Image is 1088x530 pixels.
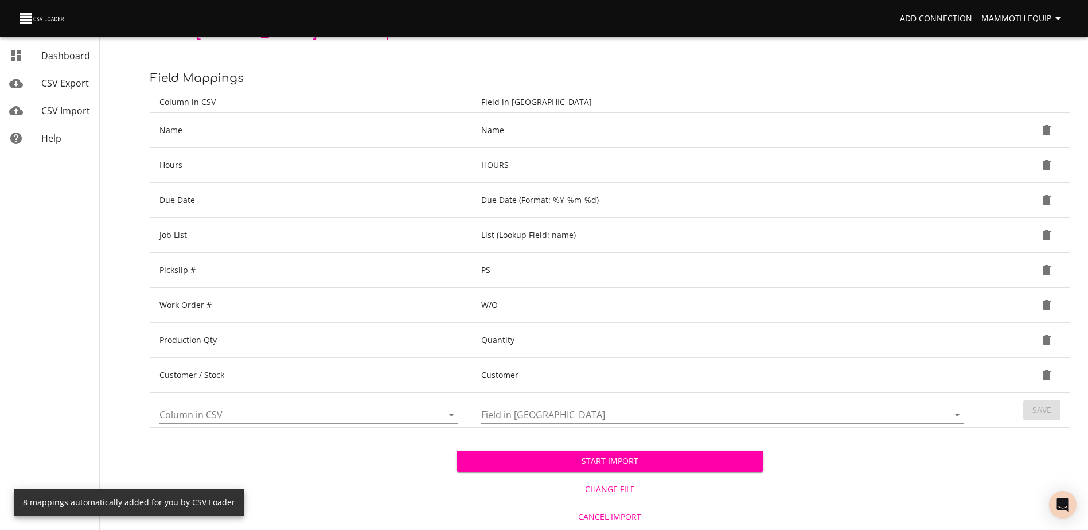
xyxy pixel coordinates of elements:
[41,49,90,62] span: Dashboard
[150,218,472,253] td: Job List
[472,183,978,218] td: Due Date (Format: %Y-%m-%d)
[1033,116,1060,144] button: Delete
[41,132,61,145] span: Help
[461,482,758,497] span: Change File
[461,510,758,524] span: Cancel Import
[977,8,1070,29] button: Mammoth Equip
[1033,151,1060,179] button: Delete
[18,10,67,26] img: CSV Loader
[23,492,235,513] div: 8 mappings automatically added for you by CSV Loader
[472,92,978,113] th: Field in [GEOGRAPHIC_DATA]
[150,253,472,288] td: Pickslip #
[150,148,472,183] td: Hours
[150,72,244,85] span: Field Mappings
[981,11,1065,26] span: Mammoth Equip
[1033,221,1060,249] button: Delete
[1049,491,1077,519] div: Open Intercom Messenger
[1033,256,1060,284] button: Delete
[150,92,472,113] th: Column in CSV
[41,104,90,117] span: CSV Import
[150,113,472,148] td: Name
[472,253,978,288] td: PS
[150,288,472,323] td: Work Order #
[150,323,472,358] td: Production Qty
[457,506,763,528] button: Cancel Import
[472,358,978,393] td: Customer
[1033,326,1060,354] button: Delete
[472,113,978,148] td: Name
[900,11,972,26] span: Add Connection
[150,183,472,218] td: Due Date
[457,479,763,500] button: Change File
[1033,186,1060,214] button: Delete
[466,454,754,469] span: Start Import
[949,407,965,423] button: Open
[443,407,459,423] button: Open
[472,218,978,253] td: List (Lookup Field: name)
[472,148,978,183] td: HOURS
[895,8,977,29] a: Add Connection
[457,451,763,472] button: Start Import
[41,77,89,89] span: CSV Export
[1033,361,1060,389] button: Delete
[1033,291,1060,319] button: Delete
[472,323,978,358] td: Quantity
[150,358,472,393] td: Customer / Stock
[472,288,978,323] td: W/O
